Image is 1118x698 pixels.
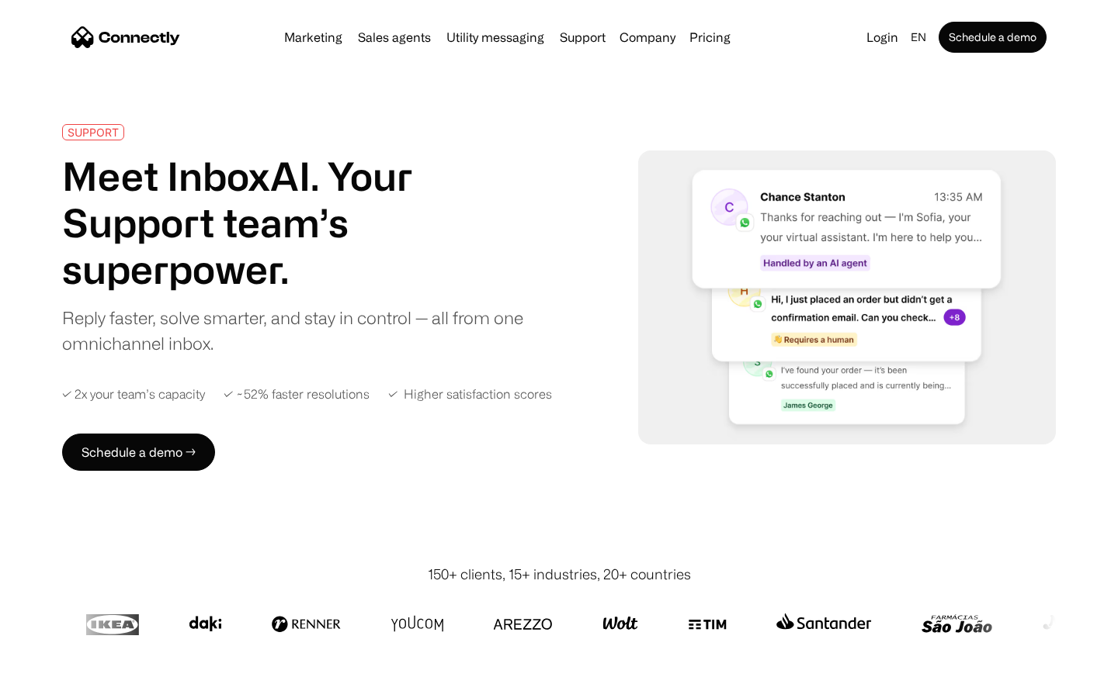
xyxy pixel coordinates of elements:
[352,31,437,43] a: Sales agents
[71,26,180,49] a: home
[683,31,737,43] a: Pricing
[62,387,205,402] div: ✓ 2x your team’s capacity
[62,305,534,356] div: Reply faster, solve smarter, and stay in control — all from one omnichannel inbox.
[428,564,691,585] div: 150+ clients, 15+ industries, 20+ countries
[62,434,215,471] a: Schedule a demo →
[620,26,675,48] div: Company
[615,26,680,48] div: Company
[62,153,534,292] h1: Meet InboxAI. Your Support team’s superpower.
[939,22,1047,53] a: Schedule a demo
[278,31,349,43] a: Marketing
[904,26,936,48] div: en
[554,31,612,43] a: Support
[31,671,93,693] ul: Language list
[16,669,93,693] aside: Language selected: English
[68,126,119,138] div: SUPPORT
[388,387,552,402] div: ✓ Higher satisfaction scores
[440,31,550,43] a: Utility messaging
[224,387,370,402] div: ✓ ~52% faster resolutions
[911,26,926,48] div: en
[860,26,904,48] a: Login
